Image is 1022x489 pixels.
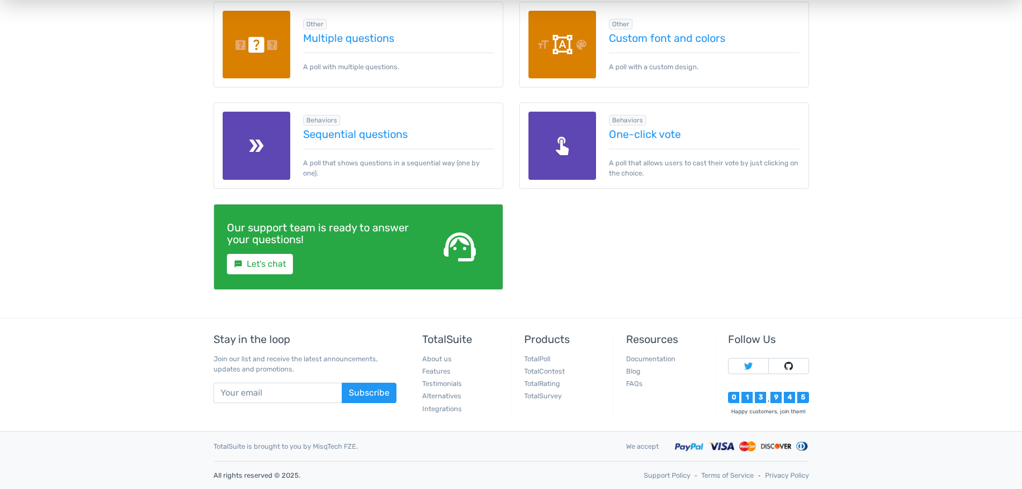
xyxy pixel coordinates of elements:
[755,392,766,403] div: 3
[422,333,503,345] h5: TotalSuite
[741,392,753,403] div: 1
[758,470,760,480] span: ‐
[524,333,605,345] h5: Products
[524,379,560,388] a: TotalRating
[528,112,597,180] img: one-click-vote.png.webp
[770,392,782,403] div: 9
[303,128,494,140] a: Sequential questions
[626,333,707,345] h5: Resources
[227,222,414,245] h4: Our support team is ready to answer your questions!
[223,112,291,180] img: seq-questions.png.webp
[728,407,808,415] div: Happy customers, join them!
[524,392,562,400] a: TotalSurvey
[342,383,396,403] button: Subscribe
[524,355,550,363] a: TotalPoll
[609,53,800,72] p: A poll with a custom design.
[214,354,396,374] p: Join our list and receive the latest announcements, updates and promotions.
[303,115,340,126] span: Browse all in Behaviors
[422,379,462,388] a: Testimonials
[214,470,503,480] p: All rights reserved © 2025.
[744,362,753,370] img: Follow TotalSuite on Twitter
[422,355,452,363] a: About us
[765,470,809,480] a: Privacy Policy
[609,115,646,126] span: Browse all in Behaviors
[695,470,697,480] span: ‐
[234,260,242,268] small: sms
[609,19,633,30] span: Browse all in Other
[422,405,462,413] a: Integrations
[524,367,565,375] a: TotalContest
[797,392,808,403] div: 5
[214,383,342,403] input: Your email
[422,367,451,375] a: Features
[609,32,800,44] a: Custom font and colors
[528,11,597,79] img: custom-font-colors.png.webp
[440,228,479,266] span: support_agent
[728,333,808,345] h5: Follow Us
[626,379,643,388] a: FAQs
[422,392,461,400] a: Alternatives
[609,149,800,178] p: A poll that allows users to cast their vote by just clicking on the choice.
[227,254,293,274] a: smsLet's chat
[701,470,754,480] a: Terms of Service
[766,396,770,403] div: ,
[626,367,641,375] a: Blog
[618,441,667,451] div: We accept
[223,11,291,79] img: multiple-questions.png.webp
[303,32,494,44] a: Multiple questions
[728,392,739,403] div: 0
[784,392,795,403] div: 4
[609,128,800,140] a: One-click vote
[303,53,494,72] p: A poll with multiple questions.
[303,19,327,30] span: Browse all in Other
[644,470,690,480] a: Support Policy
[675,440,809,452] img: Accepted payment methods
[205,441,618,451] div: TotalSuite is brought to you by MisqTech FZE.
[784,362,793,370] img: Follow TotalSuite on Github
[626,355,675,363] a: Documentation
[303,149,494,178] p: A poll that shows questions in a sequential way (one by one).
[214,333,396,345] h5: Stay in the loop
